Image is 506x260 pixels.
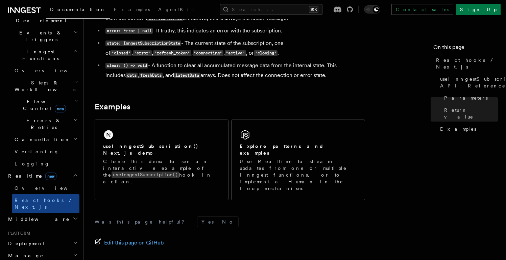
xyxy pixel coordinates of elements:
a: useInngestSubscription() API Reference [437,73,498,92]
button: Search...⌘K [220,4,322,15]
button: Realtimenew [5,170,79,182]
span: Manage [5,252,44,259]
button: Errors & Retries [12,114,79,133]
button: Flow Controlnew [12,96,79,114]
a: AgentKit [154,2,198,18]
h4: On this page [433,43,498,54]
a: Overview [12,64,79,77]
code: "refresh_token" [153,50,191,56]
span: React hooks / Next.js [15,198,74,210]
a: Examples [437,123,498,135]
a: Overview [12,182,79,194]
span: Logging [15,161,50,166]
p: Use Realtime to stream updates from one or multiple Inngest functions, or to implement a Human-in... [240,158,357,192]
span: Platform [5,231,30,236]
h2: Explore patterns and examples [240,143,357,156]
span: Overview [15,185,84,191]
a: Edit this page on GitHub [95,238,164,248]
span: Steps & Workflows [12,79,75,93]
code: "closed" [110,50,131,56]
span: Return value [444,107,498,120]
code: useInngestSubscription() [112,172,179,178]
a: Documentation [46,2,110,19]
span: Events & Triggers [5,29,74,43]
button: Yes [197,217,218,227]
span: Cancellation [12,136,70,143]
span: new [55,105,66,112]
code: data [126,73,138,78]
button: Steps & Workflows [12,77,79,96]
button: Cancellation [12,133,79,146]
span: Examples [114,7,150,12]
span: Examples [440,126,476,132]
a: Examples [95,102,130,111]
span: Inngest Functions [5,48,73,62]
a: Parameters [441,92,498,104]
button: Middleware [5,213,79,225]
a: Contact sales [391,4,453,15]
li: - The current state of the subscription, one of , , , , , or . [103,38,365,58]
a: Examples [110,2,154,18]
span: Flow Control [12,98,74,112]
span: Documentation [50,7,106,12]
span: Deployment [5,240,45,247]
code: error: Error | null [105,28,153,34]
span: Realtime [5,173,56,179]
a: useInngestSubscription() Next.js demoClone this demo to see an interactive example of theuseInnge... [95,120,228,200]
a: React hooks / Next.js [433,54,498,73]
a: Versioning [12,146,79,158]
a: Return value [441,104,498,123]
div: Inngest Functions [5,64,79,170]
span: Overview [15,68,84,73]
span: Edit this page on GitHub [104,238,164,248]
span: AgentKit [158,7,194,12]
p: Clone this demo to see an interactive example of the hook in action. [103,158,220,185]
span: Versioning [15,149,59,154]
code: "closing" [254,50,278,56]
span: new [45,173,56,180]
a: Logging [12,158,79,170]
div: Realtimenew [5,182,79,213]
code: "connecting" [193,50,223,56]
button: No [218,217,238,227]
kbd: ⌘K [309,6,318,13]
code: freshData [139,73,163,78]
a: Explore patterns and examplesUse Realtime to stream updates from one or multiple Inngest function... [231,120,365,200]
span: Middleware [5,216,70,223]
code: latestData [174,73,200,78]
code: clear: () => void [105,63,148,69]
h2: useInngestSubscription() Next.js demo [103,143,220,156]
a: React hooks / Next.js [12,194,79,213]
span: Errors & Retries [12,117,73,131]
li: - If truthy, this indicates an error with the subscription. [103,26,365,36]
code: "error" [133,50,152,56]
a: Sign Up [456,4,501,15]
button: Deployment [5,237,79,250]
p: Was this page helpful? [95,218,189,225]
button: Toggle dark mode [364,5,380,14]
code: "active" [225,50,246,56]
span: React hooks / Next.js [436,57,498,70]
li: - A function to clear all accumulated message data from the internal state. This includes , , and... [103,61,365,80]
button: Inngest Functions [5,46,79,64]
button: Events & Triggers [5,27,79,46]
span: Parameters [444,95,488,101]
code: state: InngestSubscriptionState [105,41,181,46]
